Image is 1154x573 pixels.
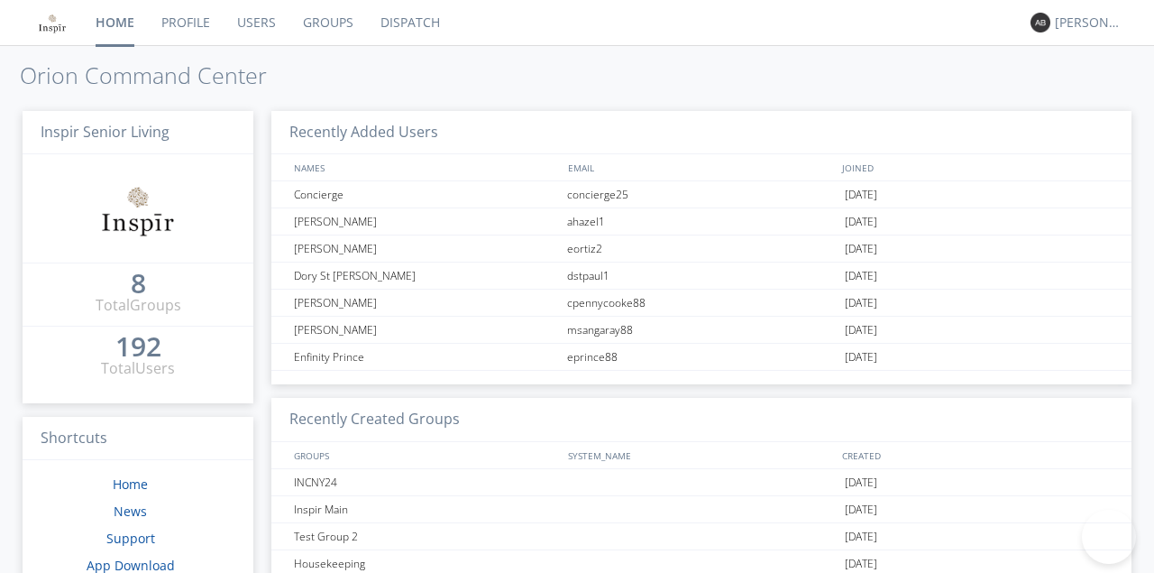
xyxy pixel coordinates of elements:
div: [PERSON_NAME] [289,236,563,262]
div: [PERSON_NAME] [289,208,563,235]
a: [PERSON_NAME]msangaray88[DATE] [271,317,1131,344]
div: SYSTEM_NAME [563,442,838,468]
a: Enfinity Princeeprince88[DATE] [271,344,1131,371]
div: ahazel1 [563,208,840,235]
img: 373638.png [1030,13,1050,32]
img: ff256a24637843f88611b6364927a22a [95,165,181,252]
a: Support [106,530,155,547]
div: Total Users [101,358,175,379]
iframe: Toggle Customer Support [1082,510,1136,564]
span: [DATE] [845,469,877,496]
span: [DATE] [845,263,877,290]
span: [DATE] [845,236,877,263]
div: [PERSON_NAME] [1055,14,1122,32]
div: 192 [115,337,161,356]
div: INCNY24 [289,469,563,495]
span: [DATE] [845,181,877,208]
div: Inspir Main [289,496,563,522]
div: JOINED [838,154,1113,180]
a: Dory St [PERSON_NAME]dstpaul1[DATE] [271,263,1131,290]
a: 192 [115,337,161,358]
span: [DATE] [845,317,877,344]
span: [DATE] [845,208,877,236]
div: eortiz2 [563,236,840,262]
a: 8 [131,274,146,295]
span: Inspir Senior Living [41,122,169,142]
div: EMAIL [563,154,838,180]
div: [PERSON_NAME] [289,317,563,343]
a: INCNY24[DATE] [271,469,1131,496]
img: ff256a24637843f88611b6364927a22a [36,6,69,39]
div: GROUPS [289,442,559,468]
div: msangaray88 [563,317,840,343]
div: Test Group 2 [289,523,563,550]
span: [DATE] [845,290,877,317]
div: NAMES [289,154,559,180]
a: [PERSON_NAME]eortiz2[DATE] [271,236,1131,263]
div: CREATED [838,442,1113,468]
div: eprince88 [563,344,840,370]
h3: Recently Created Groups [271,398,1131,442]
h3: Shortcuts [23,417,253,461]
a: Test Group 2[DATE] [271,523,1131,550]
span: [DATE] [845,344,877,371]
div: [PERSON_NAME] [289,290,563,316]
div: dstpaul1 [563,263,840,289]
div: concierge25 [563,181,840,208]
div: cpennycooke88 [563,290,840,316]
div: Concierge [289,181,563,208]
a: News [114,503,147,520]
div: Total Groups [96,295,181,316]
a: Inspir Main[DATE] [271,496,1131,523]
span: [DATE] [845,496,877,523]
a: Home [113,476,148,493]
div: Enfinity Prince [289,344,563,370]
a: [PERSON_NAME]ahazel1[DATE] [271,208,1131,236]
a: [PERSON_NAME]cpennycooke88[DATE] [271,290,1131,317]
div: 8 [131,274,146,292]
h3: Recently Added Users [271,111,1131,155]
a: Conciergeconcierge25[DATE] [271,181,1131,208]
span: [DATE] [845,523,877,550]
div: Dory St [PERSON_NAME] [289,263,563,289]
